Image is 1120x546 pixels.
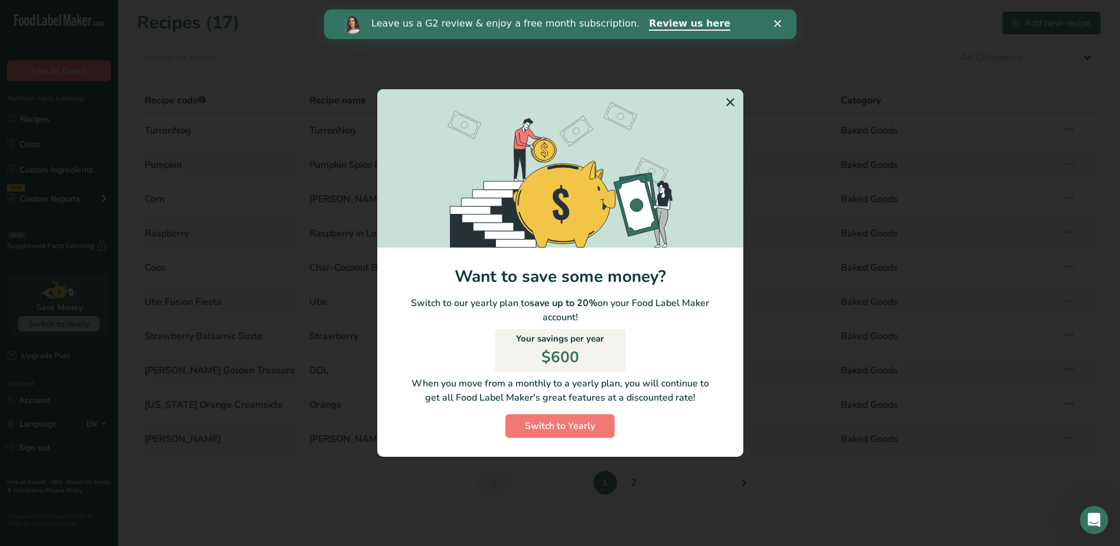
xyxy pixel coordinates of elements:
iframe: Intercom live chat [1080,506,1108,534]
p: When you move from a monthly to a yearly plan, you will continue to get all Food Label Maker's gr... [387,376,734,405]
span: Switch to Yearly [525,419,595,433]
div: Close [450,11,462,18]
p: Your savings per year [516,332,604,346]
iframe: Intercom live chat banner [324,9,796,39]
p: Switch to our yearly plan to on your Food Label Maker account! [377,296,743,324]
b: save up to 20% [530,297,597,310]
h1: Want to save some money? [377,266,743,287]
button: Switch to Yearly [505,414,615,438]
p: $600 [541,346,579,369]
